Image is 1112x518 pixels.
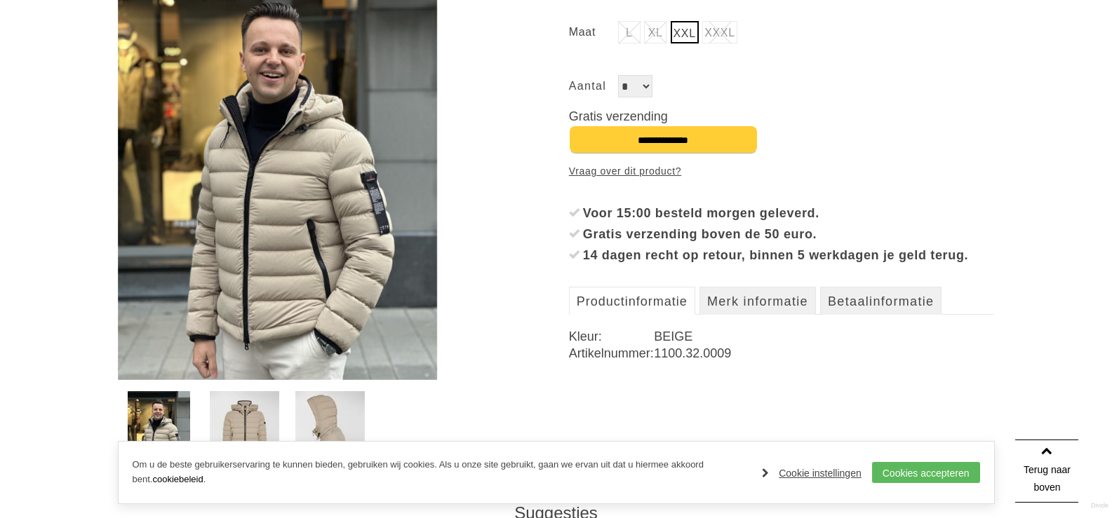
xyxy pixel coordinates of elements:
[820,287,942,315] a: Betaalinformatie
[654,345,994,362] dd: 1100.32.0009
[872,462,980,483] a: Cookies accepteren
[1091,497,1108,514] a: Divide
[569,161,681,182] a: Vraag over dit product?
[1015,439,1078,503] a: Terug naar boven
[133,458,749,487] p: Om u de beste gebruikerservaring te kunnen bieden, gebruiken wij cookies. Als u onze site gebruik...
[295,391,365,474] img: peuterey-peu4863-01191861-jassen
[569,345,654,362] dt: Artikelnummer:
[583,203,995,224] div: Voor 15:00 besteld morgen geleverd.
[569,21,995,47] ul: Maat
[569,75,618,97] label: Aantal
[210,391,279,474] img: peuterey-peu4863-01191861-jassen
[128,391,190,474] img: peuterey-peu4863-01191861-jassen
[569,109,668,123] span: Gratis verzending
[654,328,994,345] dd: BEIGE
[569,287,695,315] a: Productinformatie
[569,328,654,345] dt: Kleur:
[569,245,995,266] li: 14 dagen recht op retour, binnen 5 werkdagen je geld terug.
[152,474,203,484] a: cookiebeleid
[699,287,816,315] a: Merk informatie
[583,224,995,245] div: Gratis verzending boven de 50 euro.
[671,21,699,43] a: XXL
[762,463,862,484] a: Cookie instellingen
